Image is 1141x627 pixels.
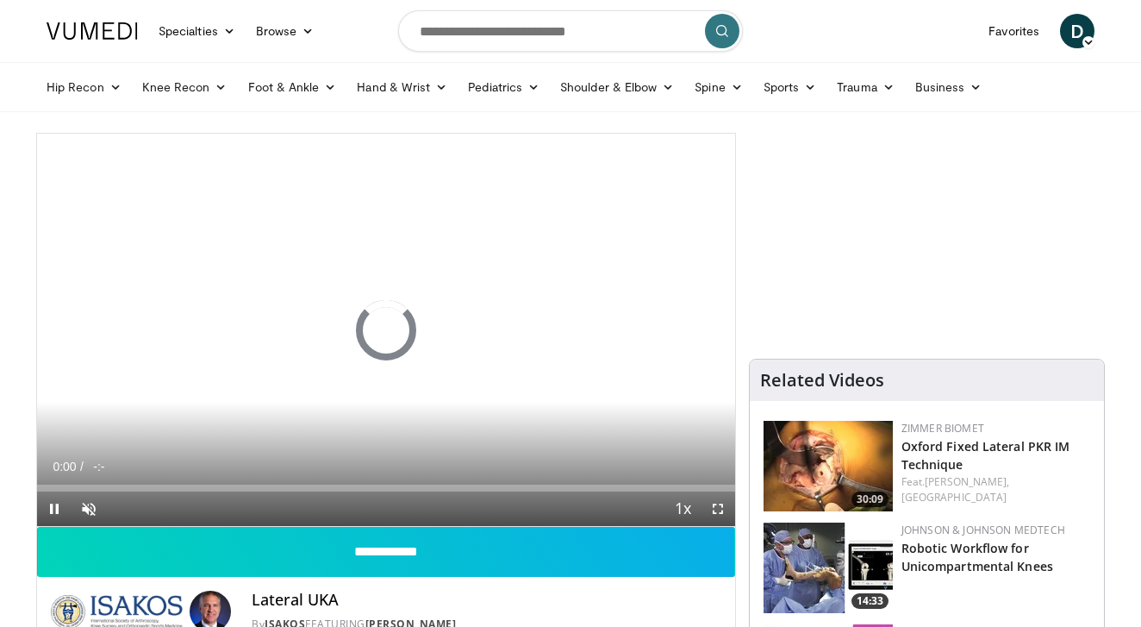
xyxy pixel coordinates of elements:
a: Johnson & Johnson MedTech [901,523,1065,537]
span: -:- [93,460,104,473]
a: Robotic Workflow for Unicompartmental Knees [901,540,1053,574]
img: 1139bc86-10bf-4018-b609-ddc03866ed6b.150x105_q85_crop-smart_upscale.jpg [764,421,893,511]
a: Favorites [978,14,1050,48]
a: [PERSON_NAME], [GEOGRAPHIC_DATA] [901,474,1010,505]
a: Hip Recon [36,70,132,104]
input: Search topics, interventions [398,10,743,52]
div: Progress Bar [37,485,735,492]
button: Unmute [72,492,106,526]
a: Browse [246,14,325,48]
span: / [80,460,84,473]
a: 30:09 [764,421,893,511]
a: Knee Recon [132,70,238,104]
iframe: Advertisement [797,133,1056,348]
div: Feat. [901,474,1090,505]
a: Spine [684,70,752,104]
a: Sports [753,70,827,104]
img: VuMedi Logo [47,22,138,40]
button: Playback Rate [666,492,701,526]
h4: Related Videos [760,370,884,391]
a: Hand & Wrist [346,70,458,104]
a: 14:33 [764,523,893,613]
a: Specialties [148,14,246,48]
span: 30:09 [851,492,888,507]
img: c6830cff-7f4a-4323-a779-485c40836a20.150x105_q85_crop-smart_upscale.jpg [764,523,893,613]
video-js: Video Player [37,134,735,527]
h4: Lateral UKA [252,591,720,610]
button: Pause [37,492,72,526]
a: Business [905,70,993,104]
a: Zimmer Biomet [901,421,984,436]
a: Oxford Fixed Lateral PKR IM Technique [901,438,1070,473]
a: Foot & Ankle [238,70,347,104]
a: Shoulder & Elbow [550,70,684,104]
a: D [1060,14,1094,48]
span: 14:33 [851,593,888,609]
a: Trauma [826,70,905,104]
span: 0:00 [53,460,76,473]
button: Fullscreen [701,492,735,526]
a: Pediatrics [458,70,550,104]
